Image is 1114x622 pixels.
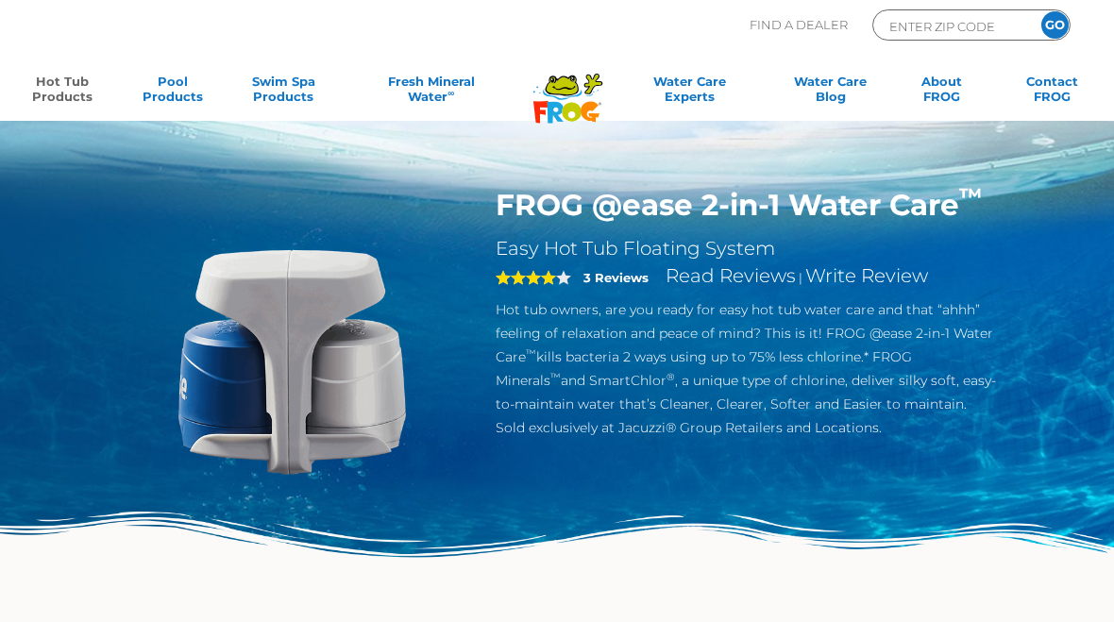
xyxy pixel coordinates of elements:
[1041,11,1069,39] input: GO
[899,74,985,111] a: AboutFROG
[19,74,105,111] a: Hot TubProducts
[496,187,997,223] h1: FROG @ease 2-in-1 Water Care
[523,49,613,124] img: Frog Products Logo
[750,9,848,41] p: Find A Dealer
[616,74,763,111] a: Water CareExperts
[526,347,536,360] sup: ™
[496,237,997,261] h2: Easy Hot Tub Floating System
[1009,74,1095,111] a: ContactFROG
[241,74,327,111] a: Swim SpaProducts
[447,88,454,98] sup: ∞
[583,270,649,285] strong: 3 Reviews
[799,270,802,285] span: |
[805,264,928,287] a: Write Review
[117,187,467,537] img: @ease-2-in-1-Holder-v2.png
[496,270,556,285] span: 4
[351,74,512,111] a: Fresh MineralWater∞
[667,371,675,383] sup: ®
[496,298,997,440] p: Hot tub owners, are you ready for easy hot tub water care and that “ahhh” feeling of relaxation a...
[129,74,215,111] a: PoolProducts
[959,182,982,210] sup: ™
[550,371,561,383] sup: ™
[666,264,796,287] a: Read Reviews
[787,74,873,111] a: Water CareBlog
